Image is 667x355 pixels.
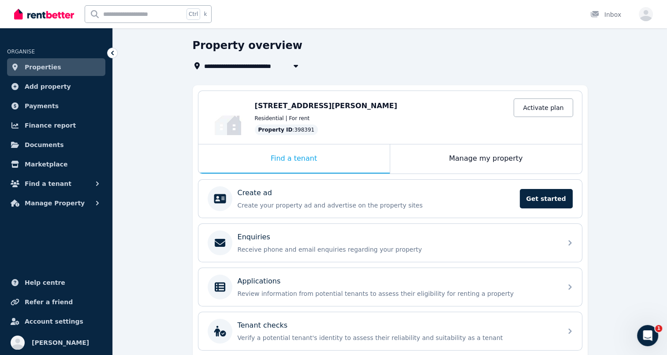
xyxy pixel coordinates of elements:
p: Verify a potential tenant's identity to assess their reliability and suitability as a tenant [238,333,557,342]
a: Add property [7,78,105,95]
span: Manage Property [25,198,85,208]
a: Create adCreate your property ad and advertise on the property sitesGet started [198,180,582,218]
p: Tenant checks [238,320,288,331]
h1: Property overview [193,38,302,53]
a: Help centre [7,274,105,291]
p: Create ad [238,188,272,198]
span: Residential | For rent [255,115,310,122]
span: [STREET_ADDRESS][PERSON_NAME] [255,102,397,110]
span: Get started [520,189,573,208]
span: Help centre [25,277,65,288]
a: Marketplace [7,155,105,173]
span: Refer a friend [25,297,73,307]
span: k [204,11,207,18]
span: [PERSON_NAME] [32,337,89,348]
a: Documents [7,136,105,154]
div: : 398391 [255,125,318,135]
a: ApplicationsReview information from potential tenants to assess their eligibility for renting a p... [198,268,582,306]
span: Add property [25,81,71,92]
span: Account settings [25,316,83,327]
button: Manage Property [7,194,105,212]
p: Enquiries [238,232,270,242]
a: Properties [7,58,105,76]
a: Account settings [7,313,105,330]
div: Inbox [590,10,621,19]
span: Marketplace [25,159,67,170]
a: Tenant checksVerify a potential tenant's identity to assess their reliability and suitability as ... [198,312,582,350]
div: Find a tenant [198,144,390,174]
span: Find a tenant [25,178,71,189]
p: Applications [238,276,281,287]
img: RentBetter [14,8,74,21]
a: EnquiriesReceive phone and email enquiries regarding your property [198,224,582,262]
span: 1 [655,325,662,332]
p: Review information from potential tenants to assess their eligibility for renting a property [238,289,557,298]
span: Documents [25,140,64,150]
a: Activate plan [514,98,573,117]
button: Find a tenant [7,175,105,193]
span: ORGANISE [7,49,35,55]
iframe: Intercom live chat [637,325,658,346]
span: Ctrl [186,8,200,20]
span: Properties [25,62,61,72]
p: Create your property ad and advertise on the property sites [238,201,514,210]
a: Finance report [7,117,105,134]
a: Payments [7,97,105,115]
a: Refer a friend [7,293,105,311]
div: Manage my property [390,144,582,174]
span: Property ID [258,126,293,133]
span: Finance report [25,120,76,131]
span: Payments [25,101,59,111]
p: Receive phone and email enquiries regarding your property [238,245,557,254]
